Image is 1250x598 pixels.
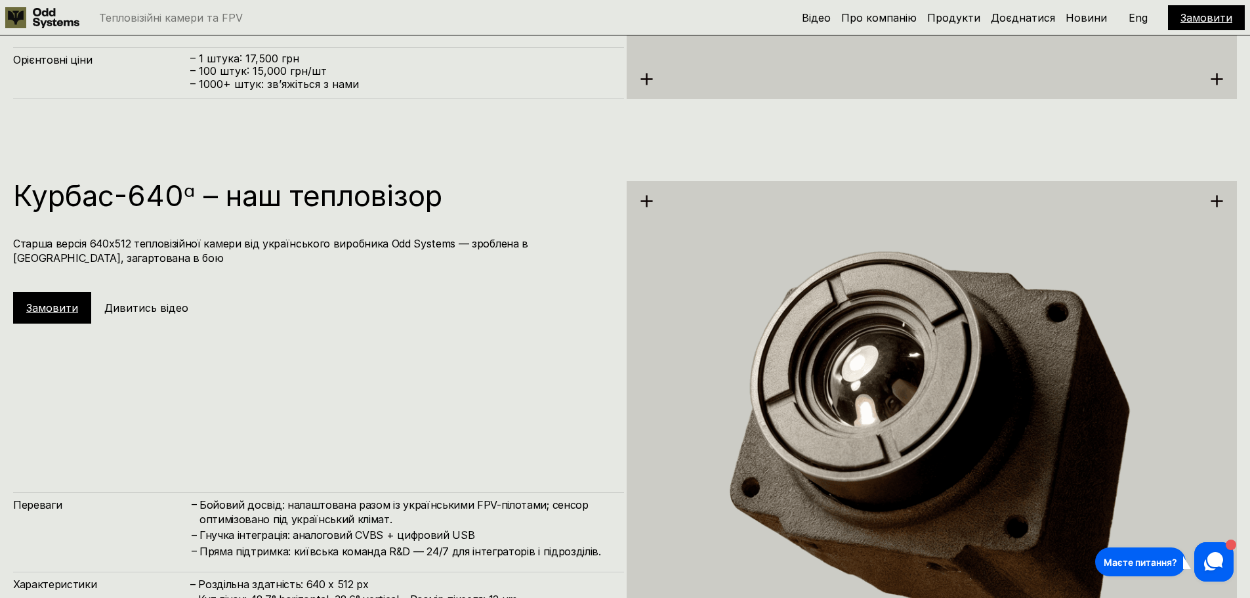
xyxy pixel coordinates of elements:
[13,577,190,591] h4: Характеристики
[199,528,611,542] h4: Гнучка інтеграція: аналоговий CVBS + цифровий USB
[199,544,611,559] h4: Пряма підтримка: київська команда R&D — 24/7 для інтеграторів і підрозділів.
[190,78,611,91] p: – ⁠1000+ штук: звʼяжіться з нами
[13,498,190,512] h4: Переваги
[26,301,78,314] a: Замовити
[192,527,197,542] h4: –
[190,65,611,77] p: – 100 штук: 15,000 грн/шт
[1066,11,1107,24] a: Новини
[104,301,188,315] h5: Дивитись відео
[192,544,197,558] h4: –
[802,11,831,24] a: Відео
[991,11,1055,24] a: Доєднатися
[13,181,611,210] h1: Курбас-640ᵅ – наш тепловізор
[13,53,190,67] h4: Орієнтовні ціни
[99,12,243,23] p: Тепловізійні камери та FPV
[192,497,197,511] h4: –
[841,11,917,24] a: Про компанію
[1180,11,1232,24] a: Замовити
[1092,539,1237,585] iframe: HelpCrunch
[190,53,611,65] p: – 1 штука: 17,500 грн
[1129,12,1148,23] p: Eng
[13,236,611,266] h4: Старша версія 640х512 тепловізійної камери від українського виробника Odd Systems — зроблена в [G...
[927,11,980,24] a: Продукти
[199,498,611,527] h4: Бойовий досвід: налаштована разом із українськими FPV-пілотами; сенсор оптимізовано під українськ...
